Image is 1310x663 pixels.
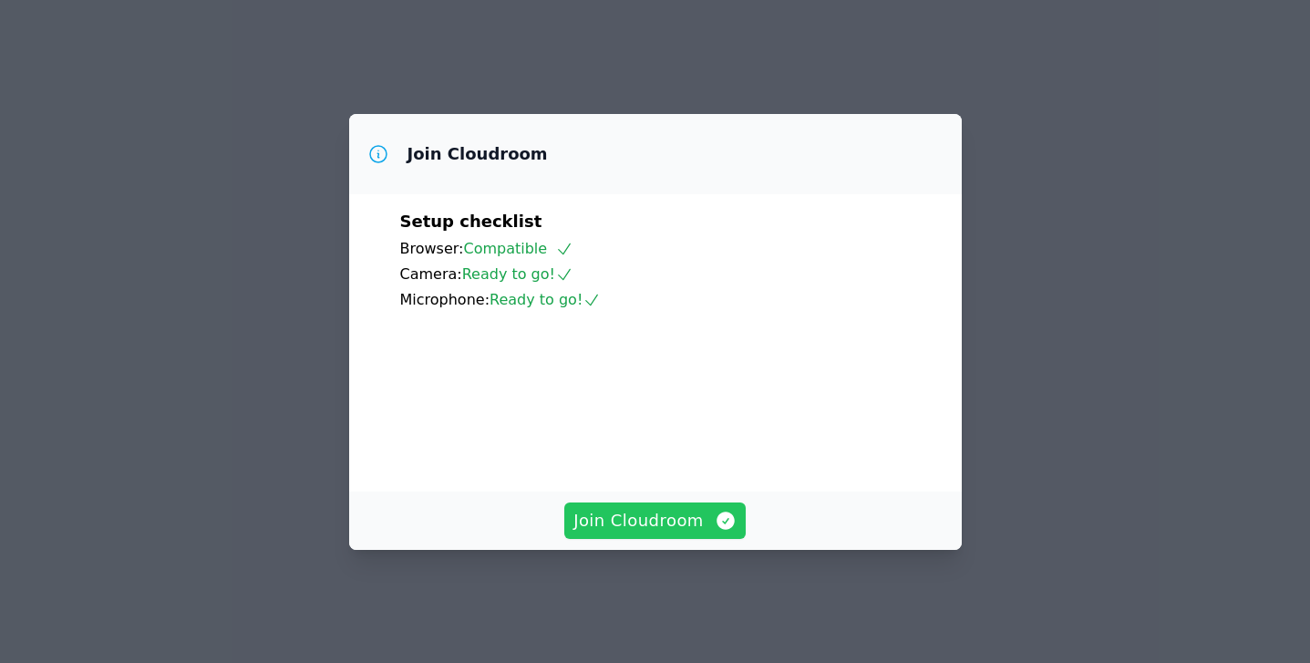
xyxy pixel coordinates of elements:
span: Browser: [400,240,464,257]
span: Setup checklist [400,212,542,231]
h3: Join Cloudroom [407,143,548,165]
span: Compatible [463,240,573,257]
span: Camera: [400,265,462,283]
span: Ready to go! [490,291,601,308]
span: Ready to go! [462,265,573,283]
button: Join Cloudroom [564,502,746,539]
span: Microphone: [400,291,490,308]
span: Join Cloudroom [573,508,737,534]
